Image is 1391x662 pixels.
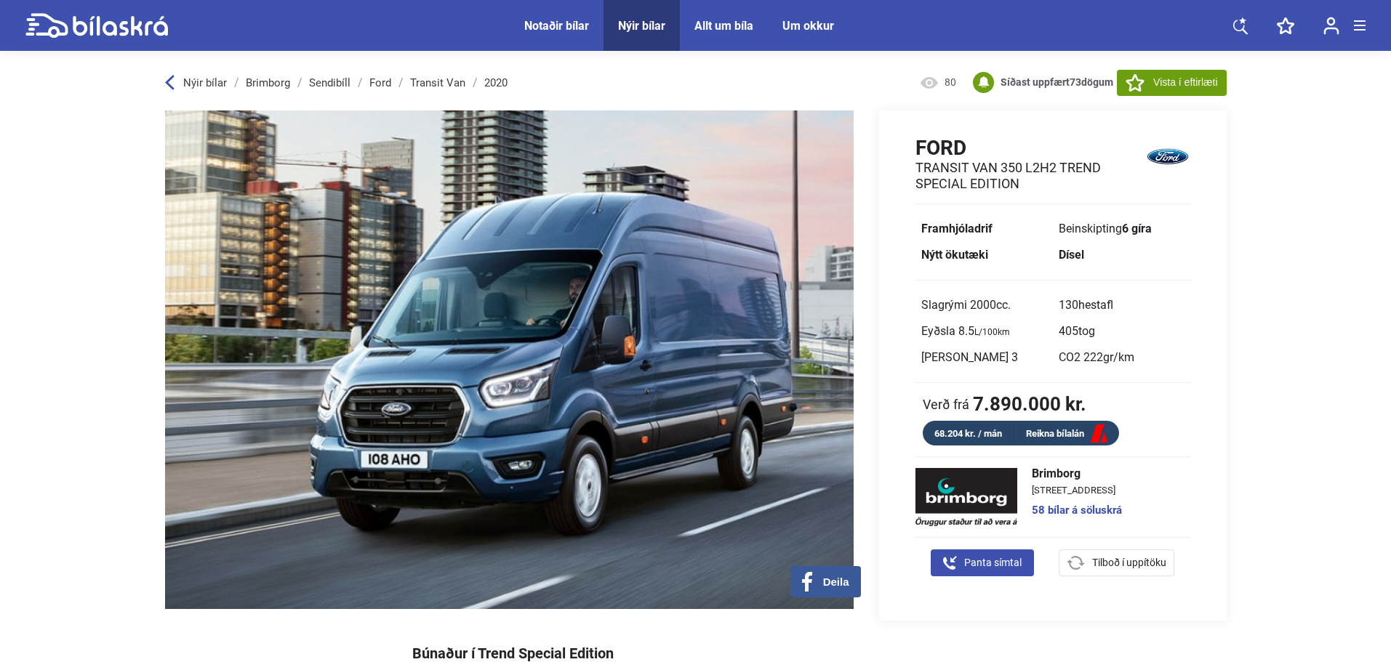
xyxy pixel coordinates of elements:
span: 405 [1059,324,1095,338]
a: Allt um bíla [694,19,753,33]
span: Brimborg [1032,468,1122,480]
a: 58 bílar á söluskrá [1032,505,1122,516]
img: user-login.svg [1323,17,1339,35]
a: Um okkur [782,19,834,33]
span: 130 [1059,298,1113,312]
span: 80 [945,76,963,90]
span: [PERSON_NAME] 3 [921,350,1018,364]
span: Verð frá [923,397,969,411]
b: 6 gíra [1122,222,1152,235]
span: Tilboð í uppítöku [1092,555,1166,570]
b: Framhjóladrif [921,222,993,235]
a: Brimborg [246,77,290,89]
a: Sendibíll [309,77,350,89]
b: Nýtt ökutæki [921,248,988,262]
h1: Ford [915,136,1146,160]
span: hestafl [1078,298,1113,312]
b: Dísel [1059,248,1084,262]
span: Eyðsla 8.5 [921,324,1010,338]
h2: Transit Van 350 L2H2 Trend Special Edition [915,160,1146,192]
span: tog [1078,324,1095,338]
span: gr/km [1103,350,1134,364]
a: Ford [369,77,391,89]
button: Deila [790,566,861,597]
span: CO2 222 [1059,350,1134,364]
span: Vista í eftirlæti [1153,75,1217,90]
a: Notaðir bílar [524,19,589,33]
b: 7.890.000 kr. [973,395,1086,413]
sub: L/100km [974,327,1010,337]
div: 68.204 kr. / mán [923,425,1014,442]
b: Síðast uppfært dögum [1001,76,1113,88]
span: [STREET_ADDRESS] [1032,485,1122,495]
a: 2020 [484,77,508,89]
a: Nýir bílar [618,19,665,33]
span: Beinskipting [1059,222,1152,235]
span: Slagrými 2000 [921,298,1011,312]
a: Reikna bílalán [1014,425,1119,443]
span: Deila [823,576,849,589]
span: 73 [1070,76,1081,88]
span: Búnaður í Trend Special Edition [412,645,614,662]
span: Panta símtal [964,555,1022,570]
span: cc. [996,298,1011,312]
a: Transit Van [410,77,465,89]
button: Vista í eftirlæti [1117,70,1226,96]
span: Nýir bílar [183,76,227,89]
